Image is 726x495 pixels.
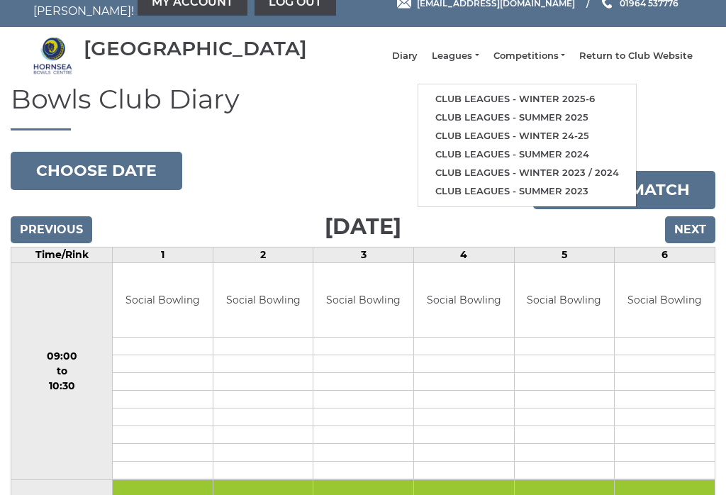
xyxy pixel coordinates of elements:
[579,50,693,62] a: Return to Club Website
[33,36,72,75] img: Hornsea Bowls Centre
[113,263,213,338] td: Social Bowling
[11,247,113,262] td: Time/Rink
[615,263,715,338] td: Social Bowling
[11,262,113,480] td: 09:00 to 10:30
[418,90,636,109] a: Club leagues - Winter 2025-6
[392,50,418,62] a: Diary
[213,263,313,338] td: Social Bowling
[418,127,636,145] a: Club leagues - Winter 24-25
[615,247,715,262] td: 6
[313,247,414,262] td: 3
[493,50,565,62] a: Competitions
[418,84,637,206] ul: Leagues
[418,109,636,127] a: Club leagues - Summer 2025
[84,38,307,60] div: [GEOGRAPHIC_DATA]
[515,263,615,338] td: Social Bowling
[432,50,479,62] a: Leagues
[418,164,636,182] a: Club leagues - Winter 2023 / 2024
[414,263,514,338] td: Social Bowling
[11,152,182,190] button: Choose date
[418,145,636,164] a: Club leagues - Summer 2024
[313,263,413,338] td: Social Bowling
[11,84,715,130] h1: Bowls Club Diary
[213,247,313,262] td: 2
[11,216,92,243] input: Previous
[414,247,515,262] td: 4
[665,216,715,243] input: Next
[418,182,636,201] a: Club leagues - Summer 2023
[113,247,213,262] td: 1
[514,247,615,262] td: 5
